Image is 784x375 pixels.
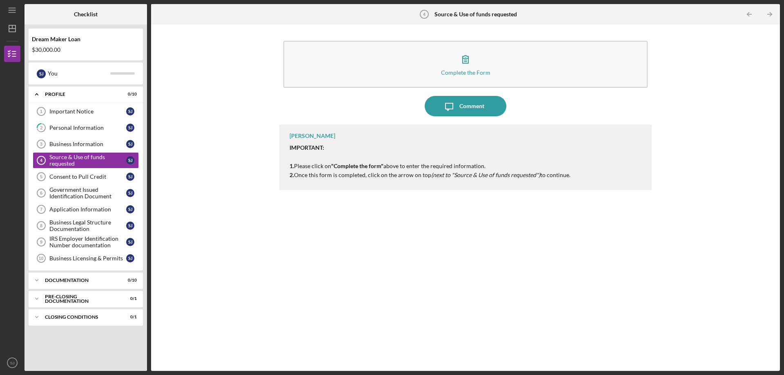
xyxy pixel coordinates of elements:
[126,124,134,132] div: S J
[40,207,42,212] tspan: 7
[33,250,139,266] a: 10Business Licensing & PermitsSJ
[434,11,517,18] b: Source & Use of funds requested
[33,217,139,234] a: 8Business Legal Structure DocumentationSJ
[32,36,140,42] div: Dream Maker Loan
[126,222,134,230] div: S J
[425,96,506,116] button: Comment
[33,234,139,250] a: 9IRS Employer Identification Number documentationSJ
[126,238,134,246] div: S J
[49,141,126,147] div: Business Information
[290,133,335,139] div: [PERSON_NAME]
[40,191,42,195] tspan: 6
[40,109,42,114] tspan: 1
[33,201,139,217] a: 7Application InformationSJ
[441,69,490,75] div: Complete the Form
[126,254,134,262] div: S J
[48,67,110,80] div: You
[290,162,294,169] strong: 1.
[45,315,116,320] div: Closing Conditions
[126,189,134,197] div: S J
[49,173,126,180] div: Consent to Pull Credit
[10,361,14,365] text: SJ
[49,186,126,200] div: Government Issued Identification Document
[33,120,139,136] a: 2Personal InformationSJ
[290,171,570,180] p: Once this form is completed, click on the arrow on top to continue.
[49,206,126,213] div: Application Information
[49,235,126,249] div: IRS Employer Identification Number documentation
[126,107,134,115] div: S J
[40,158,43,163] tspan: 4
[32,47,140,53] div: $30,000.00
[49,124,126,131] div: Personal Information
[40,174,42,179] tspan: 5
[126,205,134,213] div: S J
[40,223,42,228] tspan: 8
[4,355,20,371] button: SJ
[423,12,426,17] tspan: 4
[74,11,98,18] b: Checklist
[459,96,484,116] div: Comment
[38,256,43,261] tspan: 10
[122,92,137,97] div: 0 / 10
[49,255,126,262] div: Business Licensing & Permits
[40,240,42,244] tspan: 9
[33,103,139,120] a: 1Important NoticeSJ
[45,92,116,97] div: Profile
[33,185,139,201] a: 6Government Issued Identification DocumentSJ
[49,219,126,232] div: Business Legal Structure Documentation
[290,143,570,171] p: Please click on above to enter the required information.
[290,171,294,178] strong: 2.
[331,162,383,169] strong: "Complete the form"
[33,152,139,169] a: 4Source & Use of funds requestedSJ
[40,142,42,146] tspan: 3
[122,296,137,301] div: 0 / 1
[49,154,126,167] div: Source & Use of funds requested
[126,140,134,148] div: S J
[45,278,116,283] div: Documentation
[126,156,134,164] div: S J
[40,125,42,131] tspan: 2
[49,108,126,115] div: Important Notice
[122,315,137,320] div: 0 / 1
[33,169,139,185] a: 5Consent to Pull CreditSJ
[33,136,139,152] a: 3Business InformationSJ
[431,171,540,178] em: (next to "Source & Use of funds requested")
[126,173,134,181] div: S J
[45,294,116,304] div: Pre-Closing Documentation
[37,69,46,78] div: S J
[122,278,137,283] div: 0 / 10
[290,144,324,151] strong: IMPORTANT:
[283,41,648,88] button: Complete the Form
